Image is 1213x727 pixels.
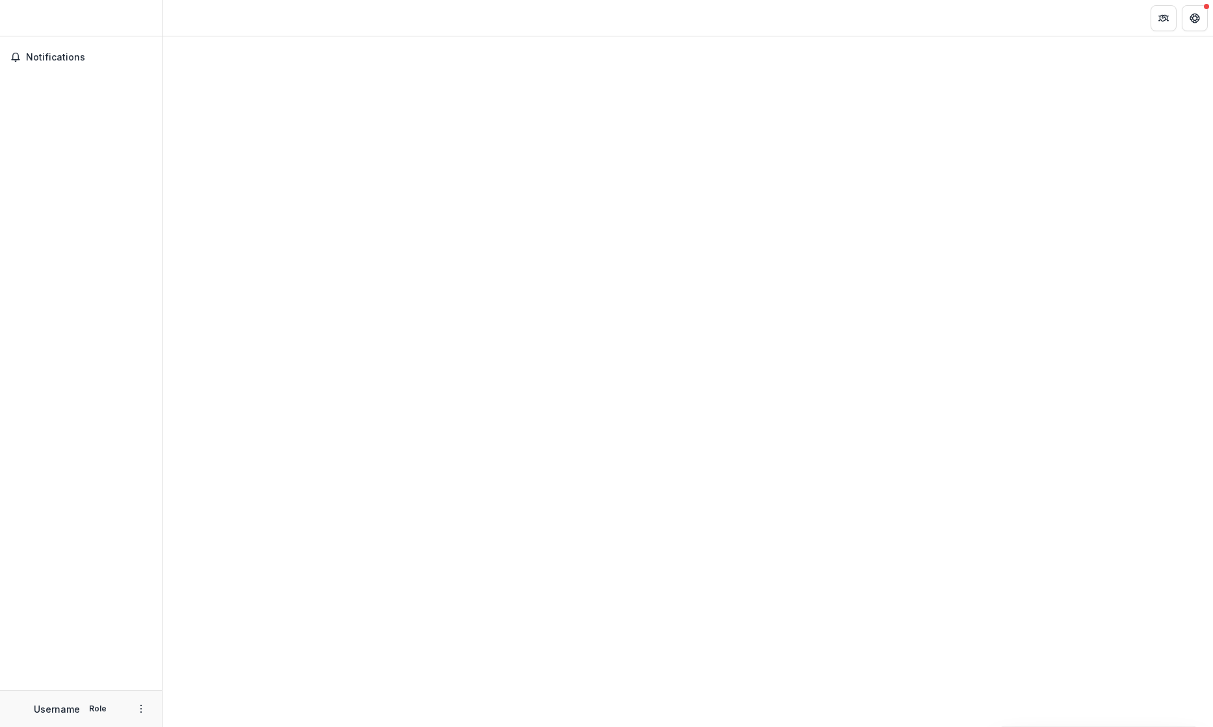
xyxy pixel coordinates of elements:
[133,701,149,717] button: More
[26,52,151,63] span: Notifications
[1151,5,1177,31] button: Partners
[1182,5,1208,31] button: Get Help
[5,47,157,68] button: Notifications
[85,703,111,715] p: Role
[34,702,80,716] p: Username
